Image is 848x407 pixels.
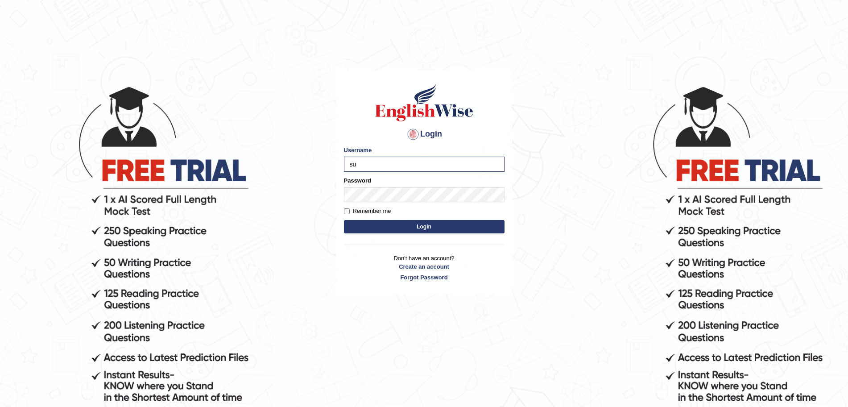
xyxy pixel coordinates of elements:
input: Remember me [344,208,350,214]
label: Password [344,176,371,185]
img: Logo of English Wise sign in for intelligent practice with AI [373,83,475,123]
label: Remember me [344,207,391,216]
h4: Login [344,127,505,141]
a: Forgot Password [344,273,505,282]
p: Don't have an account? [344,254,505,282]
button: Login [344,220,505,233]
a: Create an account [344,262,505,271]
label: Username [344,146,372,154]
